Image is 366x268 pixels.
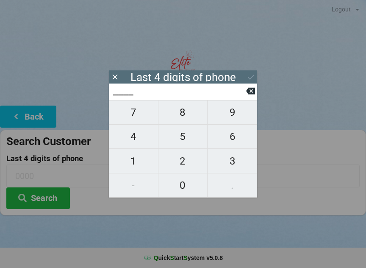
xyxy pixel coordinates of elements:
button: 9 [208,100,257,125]
span: 7 [109,103,158,121]
button: 7 [109,100,158,125]
div: Last 4 digits of phone [130,73,236,81]
span: 9 [208,103,257,121]
button: 5 [158,125,208,149]
span: 0 [158,176,208,194]
button: 8 [158,100,208,125]
button: 4 [109,125,158,149]
span: 3 [208,152,257,170]
button: 2 [158,149,208,173]
span: 8 [158,103,208,121]
span: 4 [109,128,158,145]
span: 2 [158,152,208,170]
button: 0 [158,173,208,198]
span: 5 [158,128,208,145]
button: 3 [208,149,257,173]
span: 1 [109,152,158,170]
span: 6 [208,128,257,145]
button: 6 [208,125,257,149]
button: 1 [109,149,158,173]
